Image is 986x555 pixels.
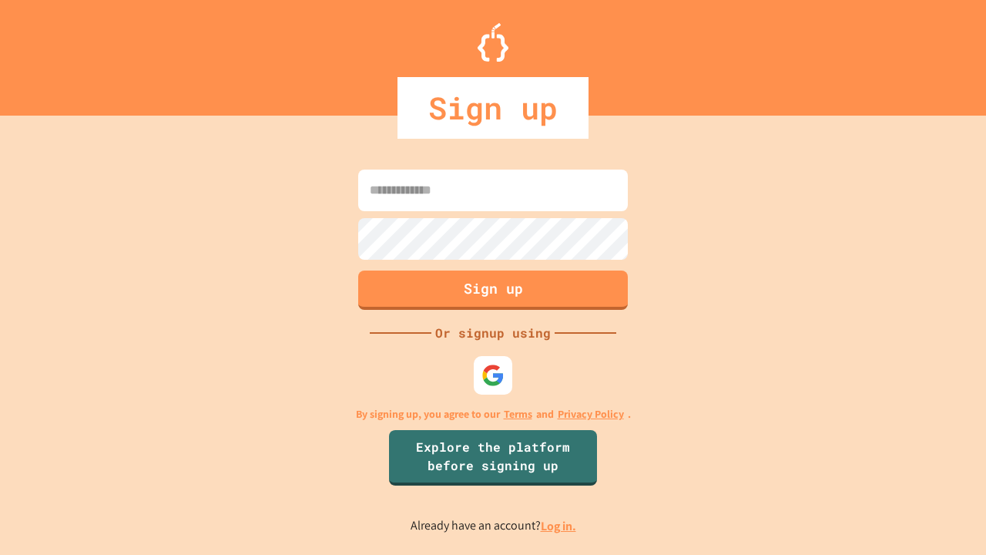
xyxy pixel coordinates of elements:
[356,406,631,422] p: By signing up, you agree to our and .
[389,430,597,486] a: Explore the platform before signing up
[541,518,576,534] a: Log in.
[411,516,576,536] p: Already have an account?
[358,271,628,310] button: Sign up
[431,324,555,342] div: Or signup using
[558,406,624,422] a: Privacy Policy
[481,364,505,387] img: google-icon.svg
[478,23,508,62] img: Logo.svg
[397,77,589,139] div: Sign up
[504,406,532,422] a: Terms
